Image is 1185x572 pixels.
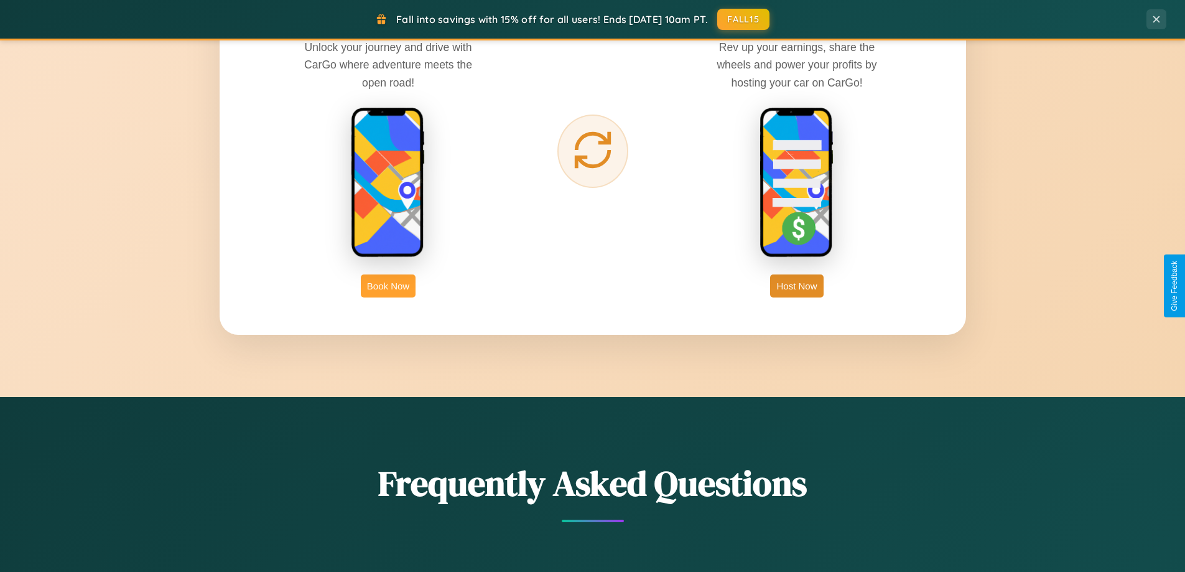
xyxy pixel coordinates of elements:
img: rent phone [351,107,425,259]
img: host phone [760,107,834,259]
button: Book Now [361,274,416,298]
div: Give Feedback [1170,261,1179,311]
p: Rev up your earnings, share the wheels and power your profits by hosting your car on CarGo! [704,39,890,91]
button: Host Now [770,274,823,298]
span: Fall into savings with 15% off for all users! Ends [DATE] 10am PT. [396,13,708,26]
p: Unlock your journey and drive with CarGo where adventure meets the open road! [295,39,481,91]
button: FALL15 [717,9,769,30]
h2: Frequently Asked Questions [220,459,966,507]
